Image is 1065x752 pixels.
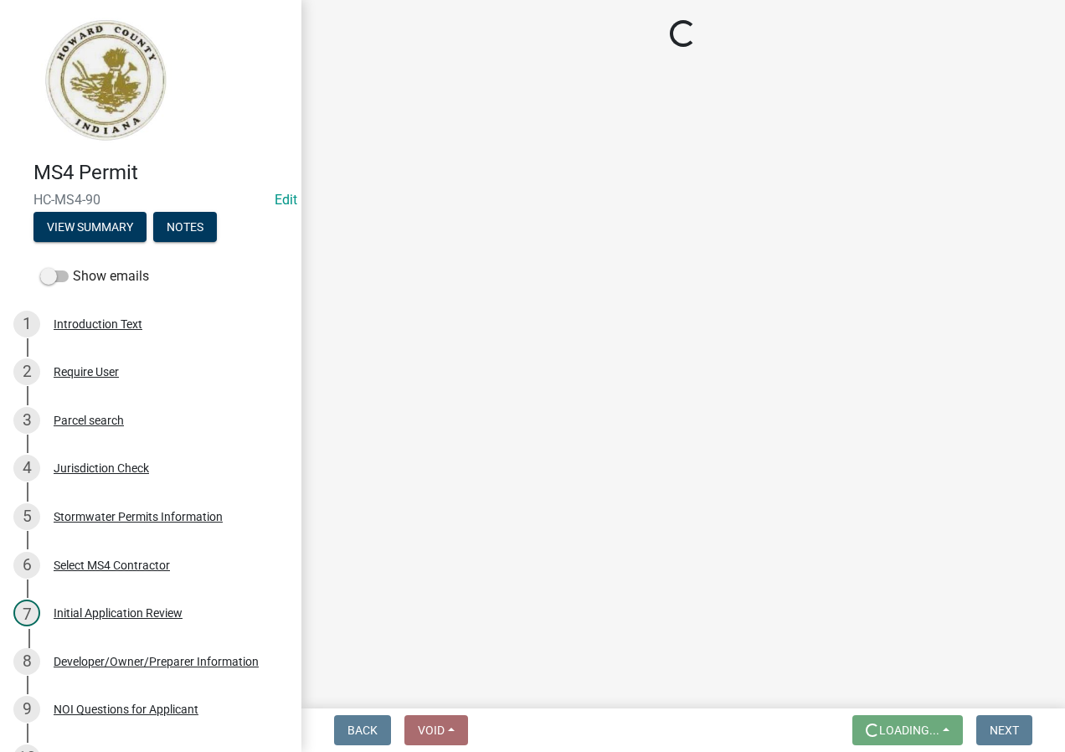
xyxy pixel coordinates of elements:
a: Edit [275,192,297,208]
button: Notes [153,212,217,242]
span: Back [347,724,378,737]
button: Back [334,715,391,745]
div: Stormwater Permits Information [54,511,223,523]
span: Loading... [879,724,939,737]
div: 6 [13,552,40,579]
div: 9 [13,696,40,723]
img: Howard County, Indiana [33,18,177,143]
div: 1 [13,311,40,337]
label: Show emails [40,266,149,286]
h4: MS4 Permit [33,161,288,185]
div: Parcel search [54,415,124,426]
div: 3 [13,407,40,434]
span: HC-MS4-90 [33,192,268,208]
div: NOI Questions for Applicant [54,703,198,715]
wm-modal-confirm: Notes [153,221,217,234]
wm-modal-confirm: Edit Application Number [275,192,297,208]
div: 5 [13,503,40,530]
button: Loading... [852,715,963,745]
button: Void [404,715,468,745]
div: Require User [54,366,119,378]
div: 8 [13,648,40,675]
div: 4 [13,455,40,482]
div: Developer/Owner/Preparer Information [54,656,259,667]
div: 7 [13,600,40,626]
span: Void [418,724,445,737]
button: View Summary [33,212,147,242]
div: Introduction Text [54,318,142,330]
span: Next [990,724,1019,737]
button: Next [976,715,1032,745]
wm-modal-confirm: Summary [33,221,147,234]
div: Select MS4 Contractor [54,559,170,571]
div: Initial Application Review [54,607,183,619]
div: 2 [13,358,40,385]
div: Jurisdiction Check [54,462,149,474]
